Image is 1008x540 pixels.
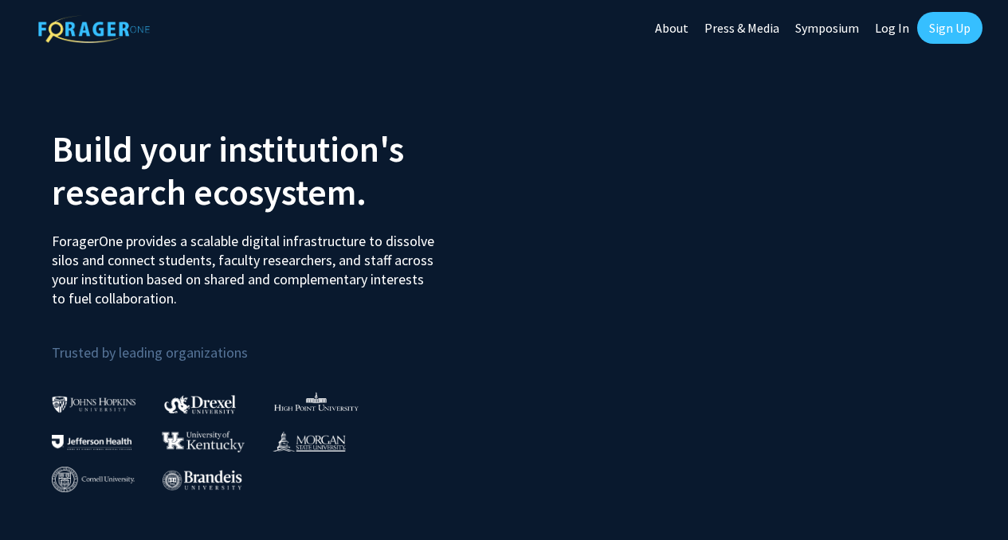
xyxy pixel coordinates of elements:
img: Morgan State University [273,431,346,452]
p: Trusted by leading organizations [52,321,492,365]
h2: Build your institution's research ecosystem. [52,127,492,213]
img: High Point University [274,392,359,411]
p: ForagerOne provides a scalable digital infrastructure to dissolve silos and connect students, fac... [52,220,439,308]
img: University of Kentucky [162,431,245,452]
img: ForagerOne Logo [38,15,150,43]
img: Cornell University [52,467,135,493]
img: Thomas Jefferson University [52,435,131,450]
img: Brandeis University [163,470,242,490]
img: Drexel University [164,395,236,413]
a: Sign Up [917,12,983,44]
img: Johns Hopkins University [52,396,136,413]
